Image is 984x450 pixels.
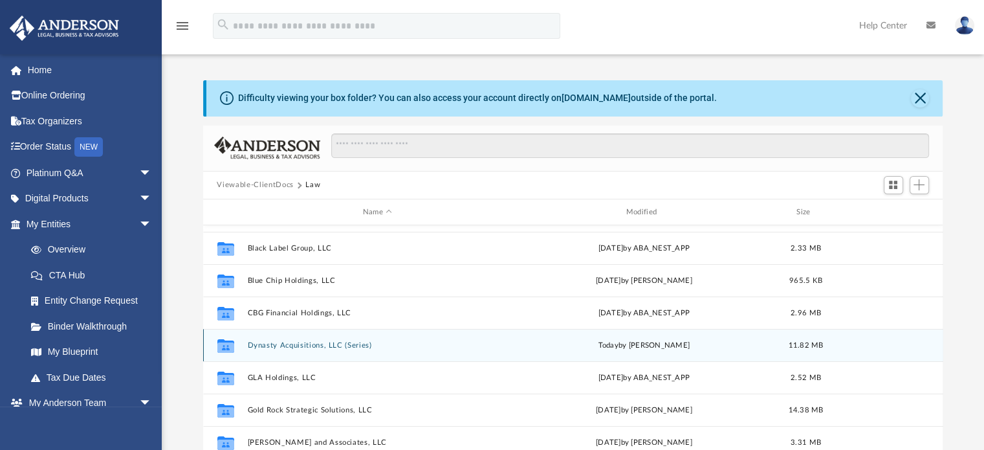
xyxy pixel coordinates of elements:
[247,341,508,350] button: Dynasty Acquisitions, LLC (Series)
[9,108,171,134] a: Tax Organizers
[791,439,821,446] span: 3.31 MB
[789,277,822,284] span: 965.5 KB
[9,134,171,161] a: Order StatusNEW
[247,438,508,447] button: [PERSON_NAME] and Associates, LLC
[139,211,165,238] span: arrow_drop_down
[247,276,508,285] button: Blue Chip Holdings, LLC
[247,374,508,382] button: GLA Holdings, LLC
[18,365,171,390] a: Tax Due Dates
[788,342,823,349] span: 11.82 MB
[9,390,165,416] a: My Anderson Teamarrow_drop_down
[884,176,903,194] button: Switch to Grid View
[246,207,507,218] div: Name
[788,407,823,414] span: 14.38 MB
[514,405,774,416] div: [DATE] by [PERSON_NAME]
[238,91,717,105] div: Difficulty viewing your box folder? You can also access your account directly on outside of the p...
[9,83,171,109] a: Online Ordering
[139,160,165,186] span: arrow_drop_down
[910,176,929,194] button: Add
[18,288,171,314] a: Entity Change Request
[247,244,508,253] button: Black Label Group, LLC
[911,89,929,107] button: Close
[247,309,508,317] button: CBG Financial Holdings, LLC
[513,207,774,218] div: Modified
[18,237,171,263] a: Overview
[6,16,123,41] img: Anderson Advisors Platinum Portal
[514,275,774,287] div: [DATE] by [PERSON_NAME]
[208,207,241,218] div: id
[780,207,831,218] div: Size
[9,211,171,237] a: My Entitiesarrow_drop_down
[514,243,774,254] div: [DATE] by ABA_NEST_APP
[791,309,821,317] span: 2.96 MB
[217,179,293,191] button: Viewable-ClientDocs
[955,16,974,35] img: User Pic
[9,57,171,83] a: Home
[791,245,821,252] span: 2.33 MB
[331,133,928,158] input: Search files and folders
[216,17,230,32] i: search
[514,340,774,352] div: by [PERSON_NAME]
[791,374,821,381] span: 2.52 MB
[247,406,508,414] button: Gold Rock Strategic Solutions, LLC
[514,372,774,384] div: [DATE] by ABA_NEST_APP
[139,390,165,417] span: arrow_drop_down
[598,342,618,349] span: today
[305,179,320,191] button: Law
[139,186,165,212] span: arrow_drop_down
[514,308,774,319] div: [DATE] by ABA_NEST_APP
[18,262,171,288] a: CTA Hub
[9,160,171,186] a: Platinum Q&Aarrow_drop_down
[514,437,774,449] div: [DATE] by [PERSON_NAME]
[18,339,165,365] a: My Blueprint
[562,93,631,103] a: [DOMAIN_NAME]
[74,137,103,157] div: NEW
[9,186,171,212] a: Digital Productsarrow_drop_down
[18,313,171,339] a: Binder Walkthrough
[837,207,928,218] div: id
[175,25,190,34] a: menu
[175,18,190,34] i: menu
